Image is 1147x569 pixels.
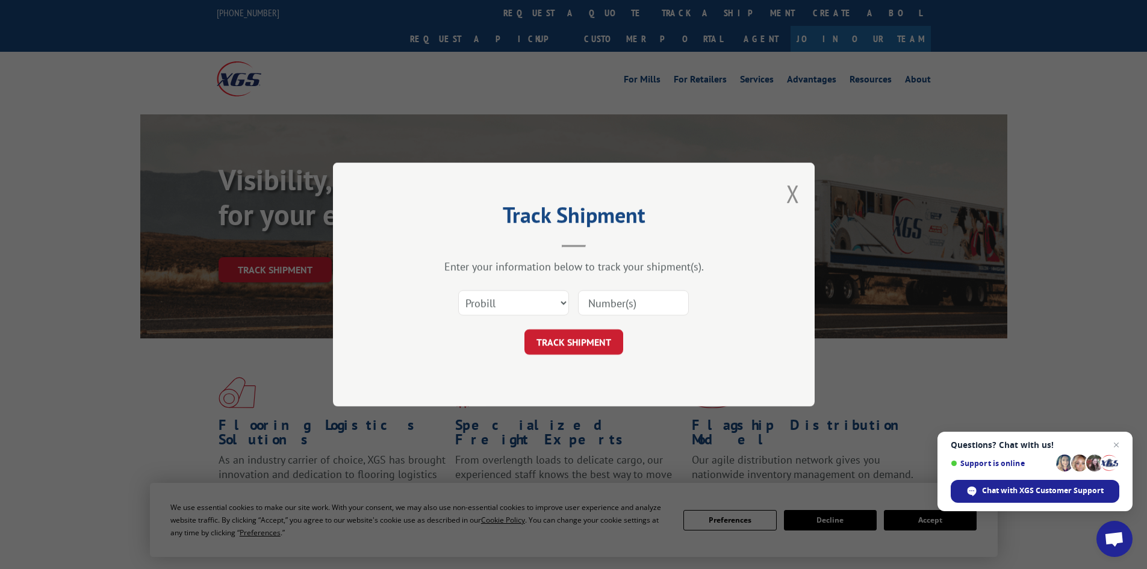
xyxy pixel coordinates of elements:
[982,485,1104,496] span: Chat with XGS Customer Support
[524,329,623,355] button: TRACK SHIPMENT
[393,207,754,229] h2: Track Shipment
[951,480,1119,503] div: Chat with XGS Customer Support
[1096,521,1133,557] div: Open chat
[1109,438,1124,452] span: Close chat
[786,178,800,210] button: Close modal
[951,440,1119,450] span: Questions? Chat with us!
[578,290,689,316] input: Number(s)
[951,459,1052,468] span: Support is online
[393,260,754,273] div: Enter your information below to track your shipment(s).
